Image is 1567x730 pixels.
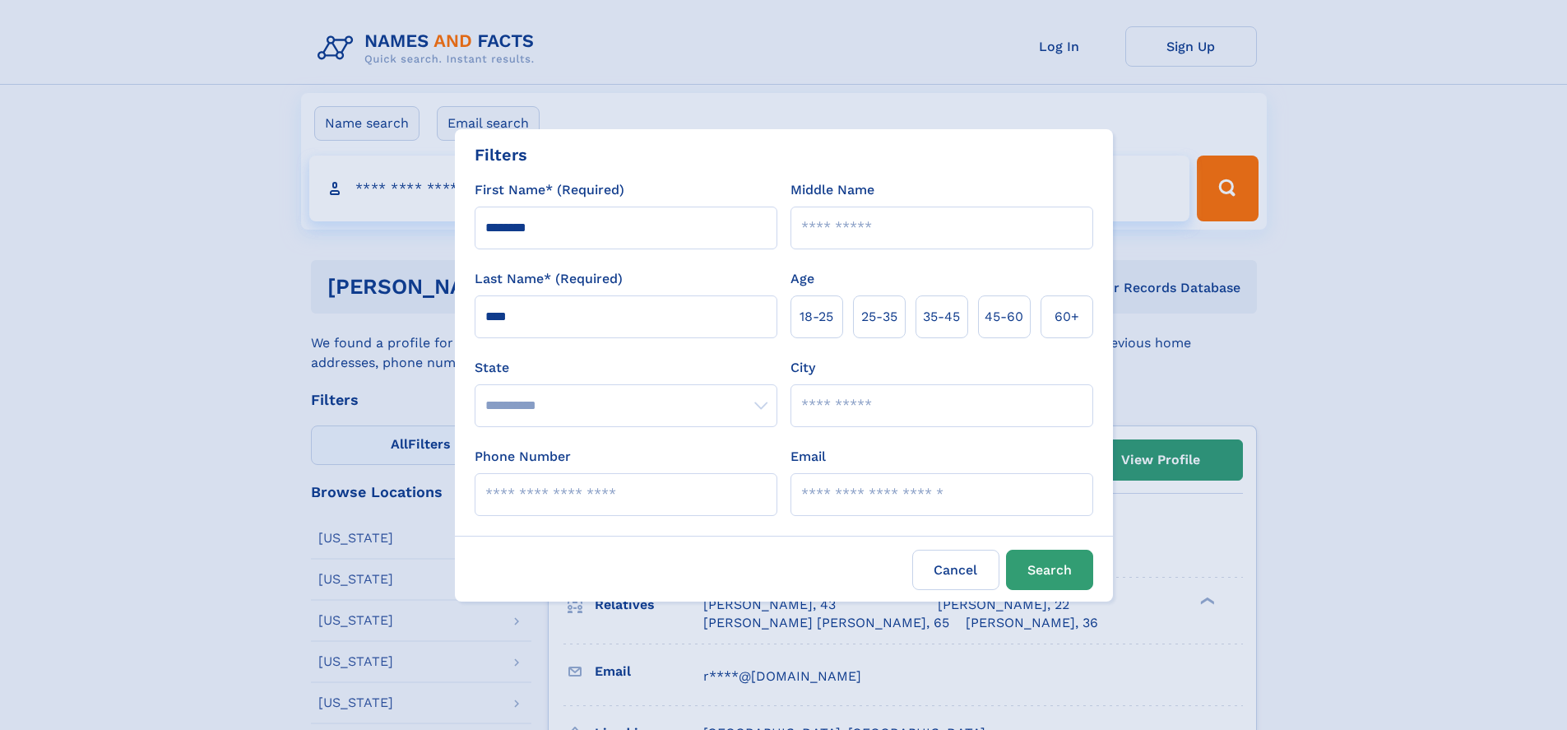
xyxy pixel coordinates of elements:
[800,307,833,327] span: 18‑25
[861,307,897,327] span: 25‑35
[985,307,1023,327] span: 45‑60
[475,447,571,467] label: Phone Number
[790,447,826,467] label: Email
[790,269,814,289] label: Age
[1055,307,1079,327] span: 60+
[475,180,624,200] label: First Name* (Required)
[475,358,777,378] label: State
[790,180,874,200] label: Middle Name
[1006,550,1093,590] button: Search
[475,269,623,289] label: Last Name* (Required)
[923,307,960,327] span: 35‑45
[475,142,527,167] div: Filters
[912,550,999,590] label: Cancel
[790,358,815,378] label: City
